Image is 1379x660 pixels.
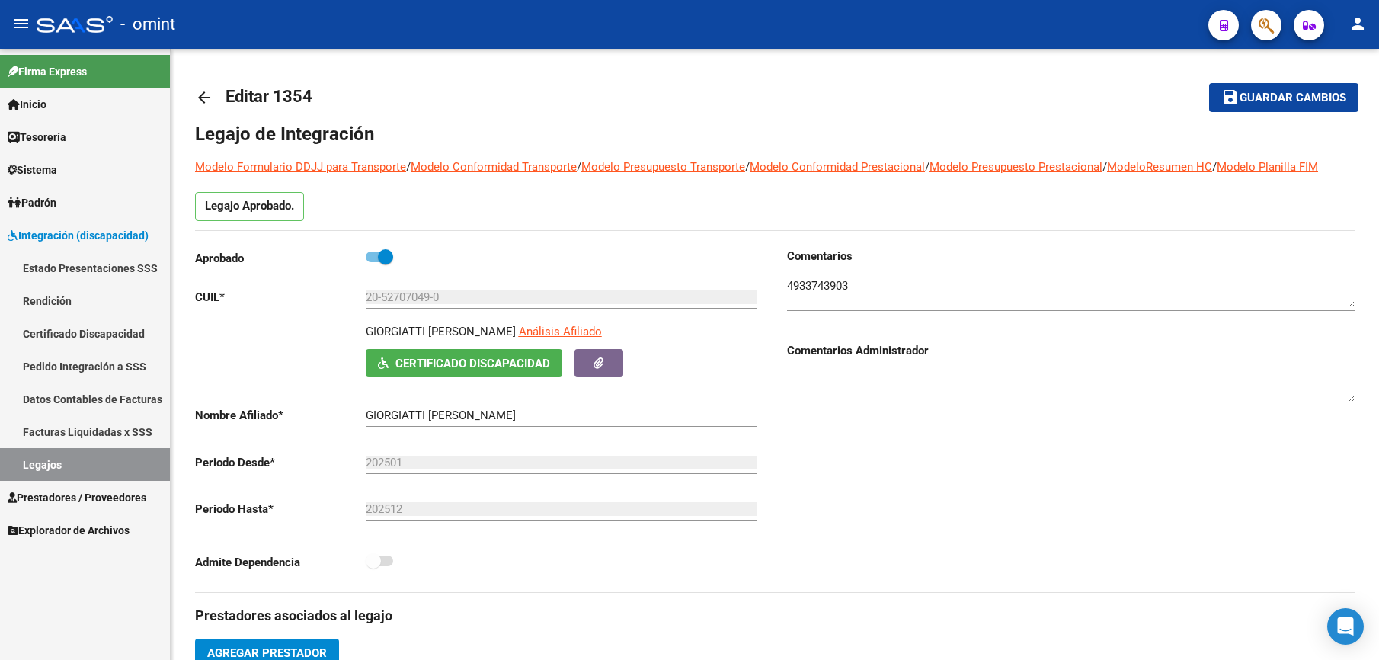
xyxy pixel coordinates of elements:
span: Certificado Discapacidad [395,357,550,370]
span: Firma Express [8,63,87,80]
h1: Legajo de Integración [195,122,1355,146]
a: Modelo Conformidad Transporte [411,160,577,174]
a: Modelo Formulario DDJJ para Transporte [195,160,406,174]
span: Inicio [8,96,46,113]
p: Aprobado [195,250,366,267]
p: Nombre Afiliado [195,407,366,424]
span: Sistema [8,162,57,178]
mat-icon: menu [12,14,30,33]
span: - omint [120,8,175,41]
h3: Prestadores asociados al legajo [195,605,1355,626]
h3: Comentarios [787,248,1355,264]
mat-icon: save [1221,88,1240,106]
a: Modelo Conformidad Prestacional [750,160,925,174]
span: Guardar cambios [1240,91,1346,105]
a: ModeloResumen HC [1107,160,1212,174]
a: Modelo Planilla FIM [1217,160,1318,174]
span: Tesorería [8,129,66,146]
mat-icon: arrow_back [195,88,213,107]
span: Padrón [8,194,56,211]
span: Prestadores / Proveedores [8,489,146,506]
span: Integración (discapacidad) [8,227,149,244]
a: Modelo Presupuesto Prestacional [929,160,1102,174]
mat-icon: person [1349,14,1367,33]
p: GIORGIATTI [PERSON_NAME] [366,323,516,340]
p: Periodo Desde [195,454,366,471]
p: Legajo Aprobado. [195,192,304,221]
div: Open Intercom Messenger [1327,608,1364,645]
p: Periodo Hasta [195,501,366,517]
span: Editar 1354 [226,87,312,106]
button: Guardar cambios [1209,83,1358,111]
p: Admite Dependencia [195,554,366,571]
button: Certificado Discapacidad [366,349,562,377]
span: Agregar Prestador [207,646,327,660]
a: Modelo Presupuesto Transporte [581,160,745,174]
h3: Comentarios Administrador [787,342,1355,359]
p: CUIL [195,289,366,306]
span: Análisis Afiliado [519,325,602,338]
span: Explorador de Archivos [8,522,130,539]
